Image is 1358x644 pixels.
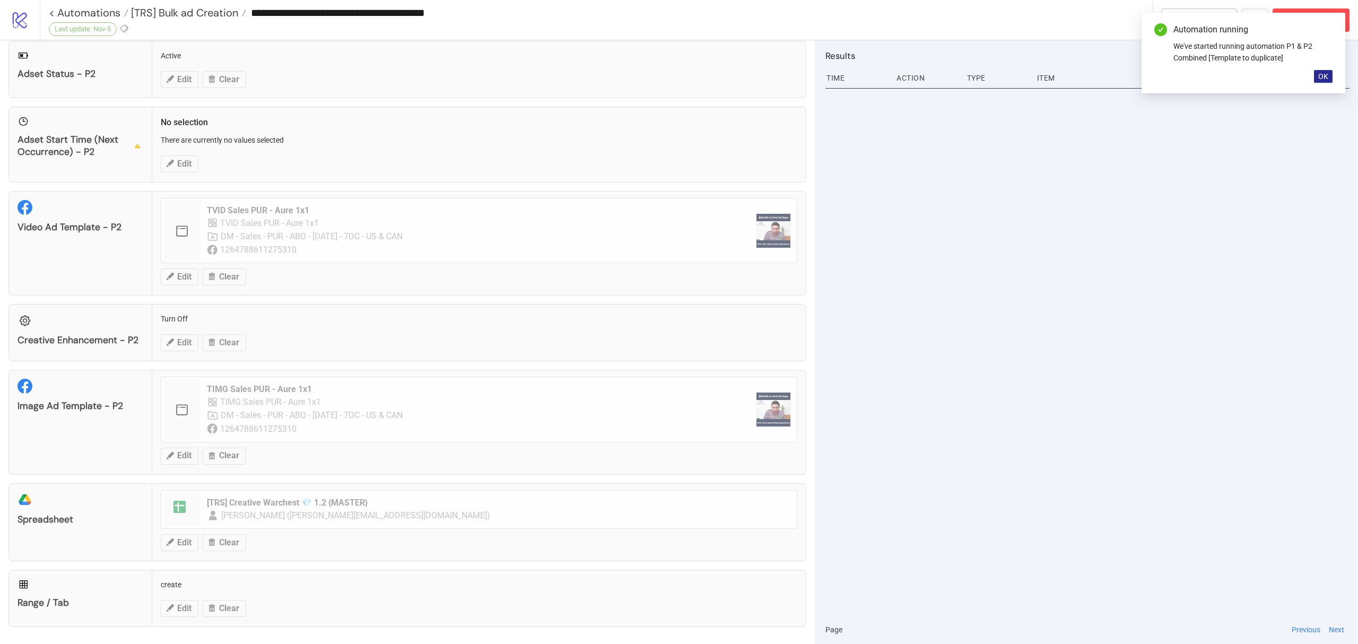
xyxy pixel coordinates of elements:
div: Action [895,68,958,88]
button: OK [1314,70,1333,83]
button: ... [1241,8,1268,32]
a: < Automations [49,7,128,18]
button: Abort Run [1273,8,1350,32]
div: We've started running automation P1 & P2 Combined [Template to duplicate] [1173,40,1333,64]
div: Type [966,68,1029,88]
div: Item [1036,68,1350,88]
a: [TRS] Bulk ad Creation [128,7,246,18]
div: Automation running [1173,23,1333,36]
div: Last update: Nov-5 [49,22,117,36]
button: Previous [1289,624,1324,636]
span: check-circle [1154,23,1167,36]
button: To Builder [1161,8,1238,32]
span: Page [825,624,842,636]
h2: Results [825,49,1350,63]
span: [TRS] Bulk ad Creation [128,6,238,20]
span: OK [1318,72,1328,81]
button: Next [1326,624,1347,636]
div: Time [825,68,888,88]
